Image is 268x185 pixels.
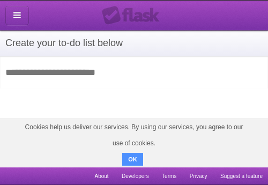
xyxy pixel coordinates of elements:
[11,119,257,151] span: Cookies help us deliver our services. By using our services, you agree to our use of cookies.
[94,167,108,185] a: About
[102,6,166,25] div: Flask
[162,167,176,185] a: Terms
[122,153,143,166] button: OK
[220,167,263,185] a: Suggest a feature
[122,167,149,185] a: Developers
[5,36,263,50] h1: Create your to-do list below
[190,167,207,185] a: Privacy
